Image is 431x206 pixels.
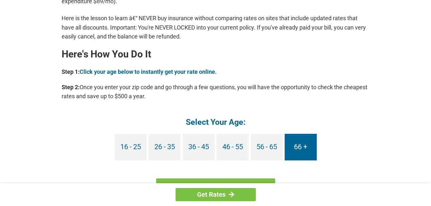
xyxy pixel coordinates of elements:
h2: Here's How You Do It [62,49,370,59]
a: 16 - 25 [115,134,147,160]
a: Get Rates [176,188,256,201]
a: Find My Rate - Enter Zip Code [156,178,275,197]
a: 26 - 35 [149,134,181,160]
b: Step 1: [62,68,80,75]
a: 66 + [285,134,317,160]
a: 46 - 55 [217,134,249,160]
b: Step 2: [62,84,80,90]
a: Click your age below to instantly get your rate online. [80,68,217,75]
a: 56 - 65 [251,134,283,160]
p: Once you enter your zip code and go through a few questions, you will have the opportunity to che... [62,83,370,101]
h4: Select Your Age: [62,117,370,127]
a: 36 - 45 [183,134,215,160]
p: Here is the lesson to learn â€“ NEVER buy insurance without comparing rates on sites that include... [62,14,370,41]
